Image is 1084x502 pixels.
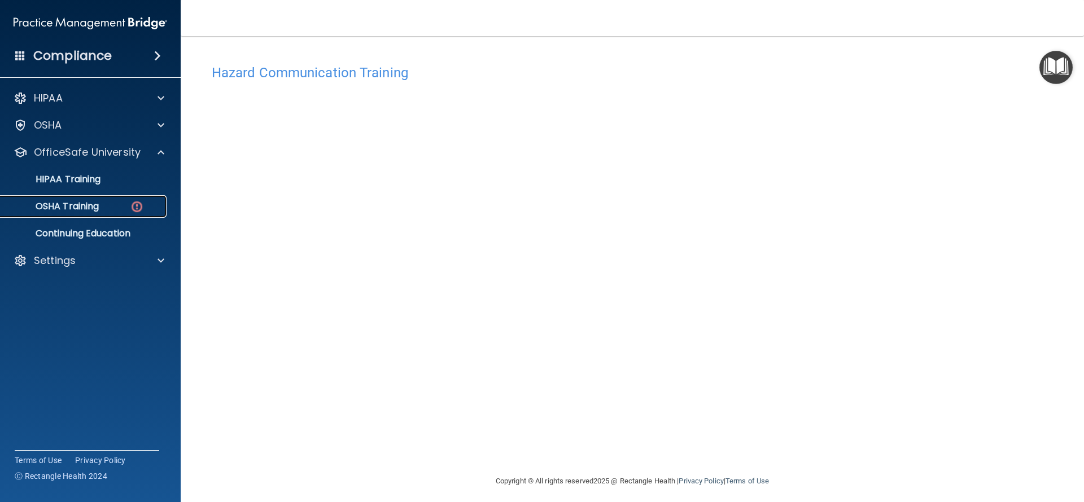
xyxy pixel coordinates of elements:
[34,118,62,132] p: OSHA
[1039,51,1073,84] button: Open Resource Center
[212,86,788,459] iframe: HCT
[34,91,63,105] p: HIPAA
[14,91,164,105] a: HIPAA
[212,65,1053,80] h4: Hazard Communication Training
[34,254,76,267] p: Settings
[14,146,164,159] a: OfficeSafe University
[7,201,99,212] p: OSHA Training
[725,477,769,485] a: Terms of Use
[15,455,62,466] a: Terms of Use
[679,477,723,485] a: Privacy Policy
[7,228,161,239] p: Continuing Education
[14,254,164,267] a: Settings
[14,12,167,34] img: PMB logo
[15,470,107,482] span: Ⓒ Rectangle Health 2024
[7,174,100,185] p: HIPAA Training
[34,146,141,159] p: OfficeSafe University
[14,118,164,132] a: OSHA
[33,48,112,64] h4: Compliance
[426,463,838,499] div: Copyright © All rights reserved 2025 @ Rectangle Health | |
[130,200,144,214] img: danger-circle.6113f641.png
[1028,424,1070,467] iframe: Drift Widget Chat Controller
[75,455,126,466] a: Privacy Policy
